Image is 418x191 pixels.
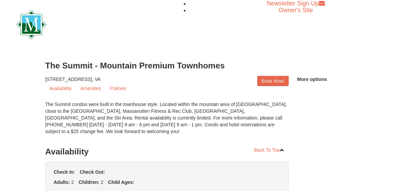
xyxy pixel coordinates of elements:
[79,179,99,185] strong: Children:
[54,179,70,185] strong: Adults:
[80,169,105,175] strong: Check Out:
[45,59,373,72] h3: The Summit - Mountain Premium Townhomes
[71,179,74,185] span: 2
[45,83,76,93] a: Availability
[76,83,105,93] a: Amenities
[279,7,313,14] a: Owner's Site
[257,76,289,86] a: Book Now!
[106,83,130,93] a: Policies
[101,179,104,185] span: 2
[16,10,171,39] img: Massanutten Resort Logo
[108,179,134,185] strong: Child Ages:
[16,16,171,31] a: Massanutten Resort
[45,101,289,142] div: The Summit condos were built in the townhouse style. Located within the mountain area of [GEOGRAP...
[54,169,75,175] strong: Check In:
[45,145,289,158] h3: Availability
[297,77,327,82] span: More options
[250,145,289,155] a: Back To Top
